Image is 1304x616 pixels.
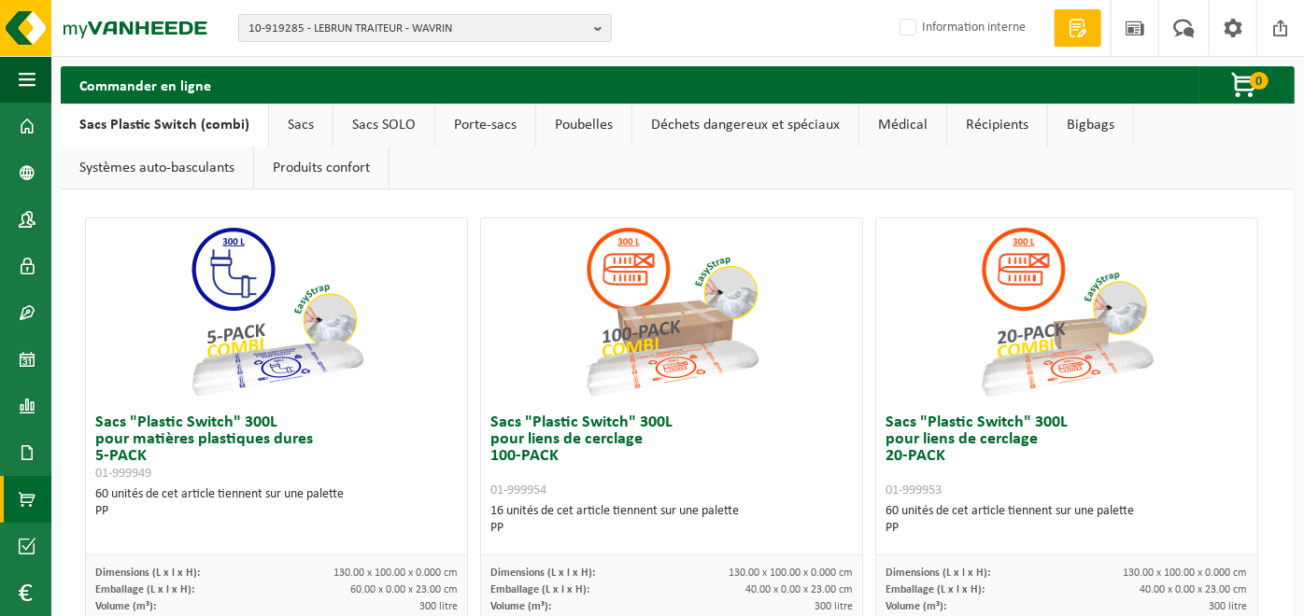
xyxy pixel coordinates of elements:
a: Bigbags [1048,104,1133,147]
span: Volume (m³): [490,601,551,612]
div: 60 unités de cet article tiennent sur une palette [886,503,1248,537]
a: Porte-sacs [435,104,535,147]
a: Systèmes auto-basculants [61,147,253,189]
button: 10-919285 - LEBRUN TRAITEUR - WAVRIN [238,14,612,42]
span: 40.00 x 0.00 x 23.00 cm [745,584,853,595]
span: 0 [1250,72,1269,90]
a: Sacs Plastic Switch (combi) [61,104,268,147]
div: PP [95,503,458,520]
h3: Sacs "Plastic Switch" 300L pour liens de cerclage 100-PACK [490,414,853,498]
div: PP [490,520,853,537]
span: Volume (m³): [95,601,156,612]
span: 40.00 x 0.00 x 23.00 cm [1141,584,1248,595]
span: 130.00 x 100.00 x 0.000 cm [333,567,458,579]
span: 01-999949 [95,467,151,481]
span: Dimensions (L x l x H): [490,567,595,579]
span: 60.00 x 0.00 x 23.00 cm [350,584,458,595]
span: Emballage (L x l x H): [886,584,985,595]
span: Emballage (L x l x H): [95,584,194,595]
span: 130.00 x 100.00 x 0.000 cm [1124,567,1248,579]
img: 01-999949 [183,218,370,405]
a: Produits confort [254,147,389,189]
div: 60 unités de cet article tiennent sur une palette [95,486,458,520]
h3: Sacs "Plastic Switch" 300L pour matières plastiques dures 5-PACK [95,414,458,482]
label: Information interne [896,14,1026,42]
span: 300 litre [815,601,853,612]
span: Dimensions (L x l x H): [886,567,990,579]
button: 0 [1199,66,1293,104]
img: 01-999953 [973,218,1160,405]
h2: Commander en ligne [61,66,230,103]
span: 10-919285 - LEBRUN TRAITEUR - WAVRIN [248,15,587,43]
a: Poubelles [536,104,631,147]
a: Récipients [947,104,1047,147]
a: Sacs [269,104,333,147]
a: Sacs SOLO [333,104,434,147]
span: Emballage (L x l x H): [490,584,589,595]
a: Médical [859,104,946,147]
span: Dimensions (L x l x H): [95,567,200,579]
span: 300 litre [419,601,458,612]
span: 01-999954 [490,483,546,497]
div: PP [886,520,1248,537]
span: 300 litre [1210,601,1248,612]
span: 01-999953 [886,483,942,497]
img: 01-999954 [578,218,765,405]
span: Volume (m³): [886,601,946,612]
span: 130.00 x 100.00 x 0.000 cm [729,567,853,579]
div: 16 unités de cet article tiennent sur une palette [490,503,853,537]
a: Déchets dangereux et spéciaux [632,104,858,147]
h3: Sacs "Plastic Switch" 300L pour liens de cerclage 20-PACK [886,414,1248,498]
